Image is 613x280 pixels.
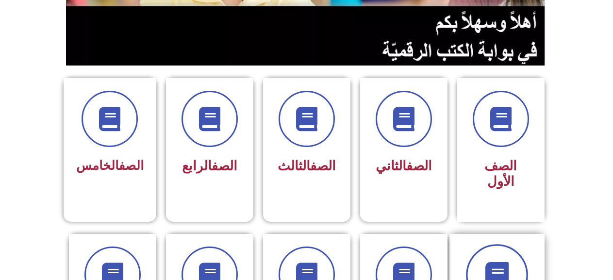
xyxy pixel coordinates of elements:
span: الصف الأول [484,158,517,189]
a: الصف [310,158,336,174]
span: الرابع [182,158,237,174]
a: الصف [212,158,237,174]
span: الخامس [76,158,144,173]
span: الثاني [376,158,432,174]
span: الثالث [278,158,336,174]
a: الصف [119,158,144,173]
a: الصف [406,158,432,174]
